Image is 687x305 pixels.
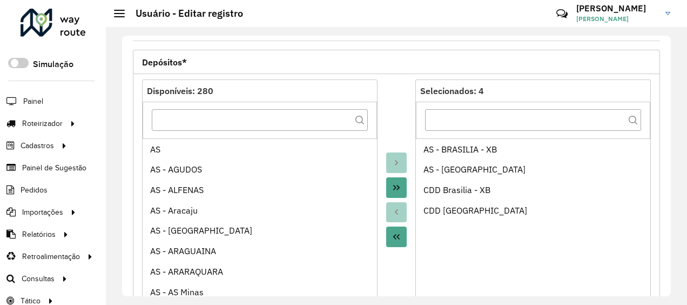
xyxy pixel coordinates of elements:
[150,224,370,237] div: AS - [GEOGRAPHIC_DATA]
[150,183,370,196] div: AS - ALFENAS
[550,2,574,25] a: Contato Rápido
[386,177,407,198] button: Move All to Target
[22,118,63,129] span: Roteirizador
[386,227,407,247] button: Move All to Source
[22,207,63,218] span: Importações
[147,84,373,97] div: Disponíveis: 280
[142,58,187,67] span: Depósitos*
[576,3,657,14] h3: [PERSON_NAME]
[423,204,643,217] div: CDD [GEOGRAPHIC_DATA]
[22,273,55,284] span: Consultas
[21,140,54,151] span: Cadastros
[150,265,370,278] div: AS - ARARAQUARA
[150,286,370,299] div: AS - AS Minas
[150,163,370,176] div: AS - AGUDOS
[576,14,657,24] span: [PERSON_NAME]
[150,143,370,156] div: AS
[21,184,48,196] span: Pedidos
[33,58,73,71] label: Simulação
[423,163,643,176] div: AS - [GEOGRAPHIC_DATA]
[22,251,80,262] span: Retroalimentação
[423,143,643,156] div: AS - BRASILIA - XB
[150,204,370,217] div: AS - Aracaju
[22,229,56,240] span: Relatórios
[150,244,370,257] div: AS - ARAGUAINA
[125,8,243,19] h2: Usuário - Editar registro
[22,162,86,174] span: Painel de Sugestão
[23,96,43,107] span: Painel
[420,84,646,97] div: Selecionados: 4
[423,183,643,196] div: CDD Brasilia - XB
